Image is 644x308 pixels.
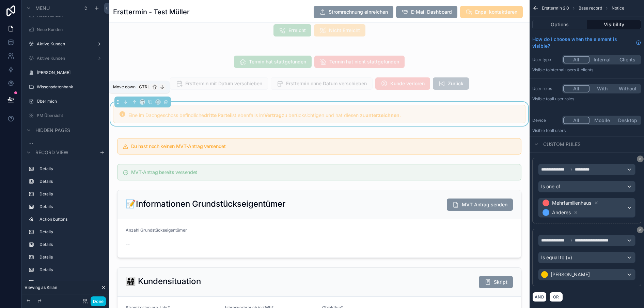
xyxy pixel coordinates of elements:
[40,217,99,222] label: Action buttons
[532,36,633,49] span: How do I choose when the element is visible?
[22,160,109,283] div: scrollable content
[37,84,101,90] label: Wissensdatenbank
[37,56,91,61] label: Aktive Kunden
[138,84,151,90] span: Ctrl
[532,57,560,62] label: User type
[563,56,590,63] button: All
[541,183,560,190] span: Is one of
[40,191,99,197] label: Details
[615,85,640,92] button: Without
[532,86,560,91] label: User roles
[40,204,99,209] label: Details
[590,117,615,124] button: Mobile
[35,149,68,156] span: Record view
[25,285,57,290] span: Viewing as Kilian
[35,127,70,134] span: Hidden pages
[563,117,590,124] button: All
[615,117,640,124] button: Desktop
[204,112,231,118] strong: dritte Partei
[590,56,615,63] button: Internal
[37,70,101,75] label: [PERSON_NAME]
[37,27,101,32] label: Neue Kunden
[541,254,572,261] span: Is equal to (=)
[550,128,566,133] span: all users
[40,254,99,260] label: Details
[37,99,101,104] label: Über mich
[550,67,593,72] span: Internal users & clients
[532,67,641,73] p: Visible to
[264,112,282,118] strong: Vertrag
[40,229,99,235] label: Details
[532,36,641,49] a: How do I choose when the element is visible?
[37,143,101,148] label: Ersttermin buchen 2.0
[579,5,602,11] span: Base record
[612,5,624,11] span: Notice
[128,112,401,118] span: Eine im Dachgeschoss befindliche ist ebenfalls im zu berücksichtigen und hat diesen zu .
[538,181,635,192] button: Is one of
[37,113,101,118] label: PM Übersicht
[365,112,399,118] strong: unterzeichnen
[532,128,641,133] p: Visible to
[542,5,569,11] span: Ersttermin 2.0
[40,267,99,273] label: Details
[552,294,561,299] span: OR
[532,20,587,29] button: Options
[128,112,520,119] div: Eine im Dachgeschoss befindliche **dritte Partei** ist ebenfalls im **Vertrag** zu berücksichtige...
[587,20,642,29] button: Visibility
[532,96,641,102] p: Visible to
[550,96,574,101] span: All user roles
[91,296,106,306] button: Done
[40,242,99,247] label: Details
[532,118,560,123] label: Device
[615,56,640,63] button: Clients
[538,252,635,263] button: Is equal to (=)
[40,179,99,184] label: Details
[532,292,547,302] button: AND
[40,166,99,172] label: Details
[552,200,591,206] span: Mehrfamilienhaus
[590,85,615,92] button: With
[40,280,99,285] label: Notice
[549,292,563,302] button: OR
[113,84,136,90] span: Move down
[538,269,635,280] button: [PERSON_NAME]
[551,271,590,278] span: [PERSON_NAME]
[543,141,581,148] span: Custom rules
[538,198,635,218] button: MehrfamilienhausAnderes
[35,5,50,12] span: Menu
[563,85,590,92] button: All
[37,41,91,47] label: Aktive Kunden
[552,209,571,216] span: Anderes
[113,7,190,17] h1: Ersttermin - Test Müller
